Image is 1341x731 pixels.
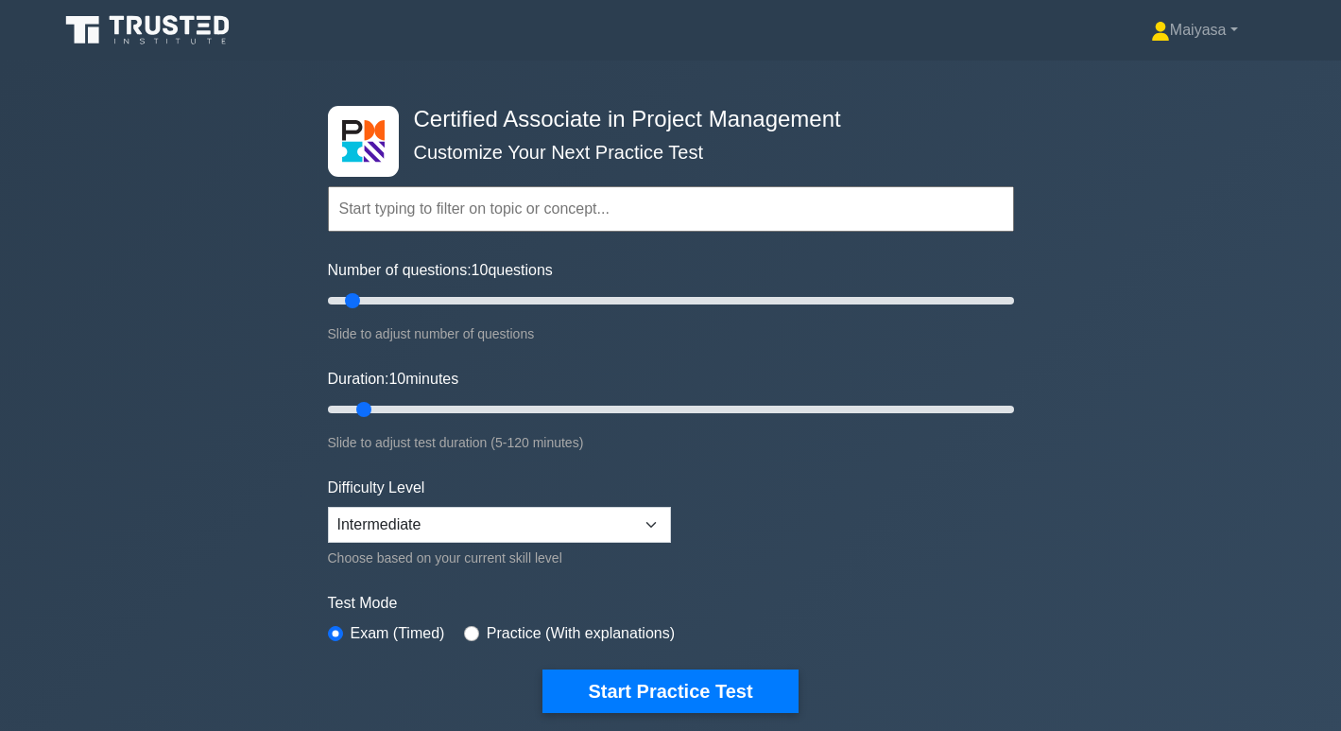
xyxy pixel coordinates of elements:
span: 10 [472,262,489,278]
div: Slide to adjust test duration (5-120 minutes) [328,431,1014,454]
label: Exam (Timed) [351,622,445,645]
button: Start Practice Test [542,670,798,713]
h4: Certified Associate in Project Management [406,106,921,133]
label: Duration: minutes [328,368,459,391]
a: Maiyasa [1106,11,1283,49]
span: 10 [388,371,405,387]
input: Start typing to filter on topic or concept... [328,186,1014,232]
label: Test Mode [328,592,1014,615]
label: Difficulty Level [328,477,425,499]
div: Slide to adjust number of questions [328,322,1014,345]
label: Practice (With explanations) [487,622,675,645]
label: Number of questions: questions [328,259,553,282]
div: Choose based on your current skill level [328,547,671,569]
